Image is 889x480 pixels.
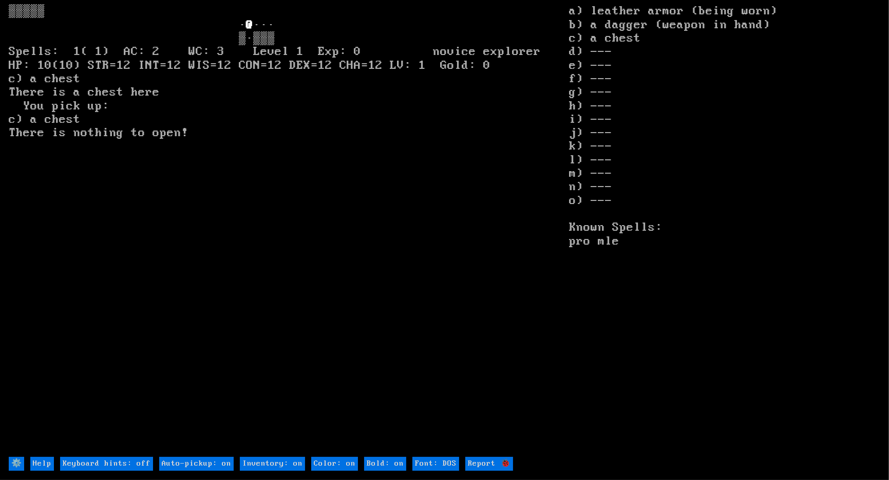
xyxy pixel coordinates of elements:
[159,457,234,470] input: Auto-pickup: on
[412,457,459,470] input: Font: DOS
[60,457,153,470] input: Keyboard hints: off
[30,457,54,470] input: Help
[364,457,406,470] input: Bold: on
[9,5,569,456] larn: ▒▒▒▒▒ · ··· ▒·▒▒▒ Spells: 1( 1) AC: 2 WC: 3 Level 1 Exp: 0 novice explorer HP: 10(10) STR=12 INT=...
[311,457,358,470] input: Color: on
[465,457,513,470] input: Report 🐞
[9,457,24,470] input: ⚙️
[240,457,305,470] input: Inventory: on
[569,5,880,456] stats: a) leather armor (being worn) b) a dagger (weapon in hand) c) a chest d) --- e) --- f) --- g) ---...
[246,18,253,32] font: @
